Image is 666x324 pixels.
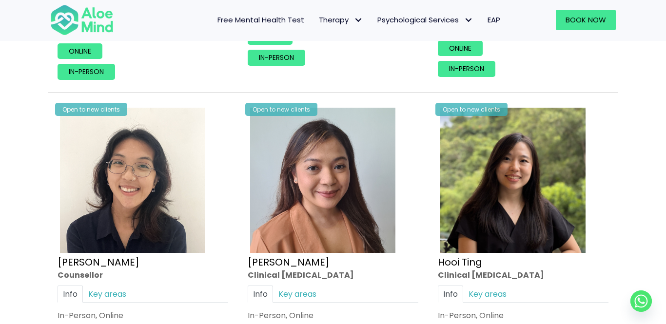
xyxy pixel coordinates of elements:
[83,285,132,302] a: Key areas
[248,310,418,321] div: In-Person, Online
[319,15,363,25] span: Therapy
[58,310,228,321] div: In-Person, Online
[58,64,115,79] a: In-person
[488,15,500,25] span: EAP
[312,10,370,30] a: TherapyTherapy: submenu
[556,10,616,30] a: Book Now
[248,269,418,280] div: Clinical [MEDICAL_DATA]
[248,255,330,268] a: [PERSON_NAME]
[438,40,483,56] a: Online
[438,285,463,302] a: Info
[248,50,305,65] a: In-person
[250,108,395,253] img: Hanna Clinical Psychologist
[461,13,475,27] span: Psychological Services: submenu
[58,43,102,59] a: Online
[438,255,482,268] a: Hooi Ting
[58,269,228,280] div: Counsellor
[438,269,608,280] div: Clinical [MEDICAL_DATA]
[217,15,304,25] span: Free Mental Health Test
[630,290,652,312] a: Whatsapp
[126,10,508,30] nav: Menu
[480,10,508,30] a: EAP
[351,13,365,27] span: Therapy: submenu
[377,15,473,25] span: Psychological Services
[58,285,83,302] a: Info
[210,10,312,30] a: Free Mental Health Test
[435,103,508,116] div: Open to new clients
[438,310,608,321] div: In-Person, Online
[566,15,606,25] span: Book Now
[58,255,139,268] a: [PERSON_NAME]
[463,285,512,302] a: Key areas
[370,10,480,30] a: Psychological ServicesPsychological Services: submenu
[438,61,495,76] a: In-person
[245,103,317,116] div: Open to new clients
[55,103,127,116] div: Open to new clients
[50,4,114,36] img: Aloe mind Logo
[273,285,322,302] a: Key areas
[440,108,586,253] img: Hooi ting Clinical Psychologist
[60,108,205,253] img: Emelyne Counsellor
[248,285,273,302] a: Info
